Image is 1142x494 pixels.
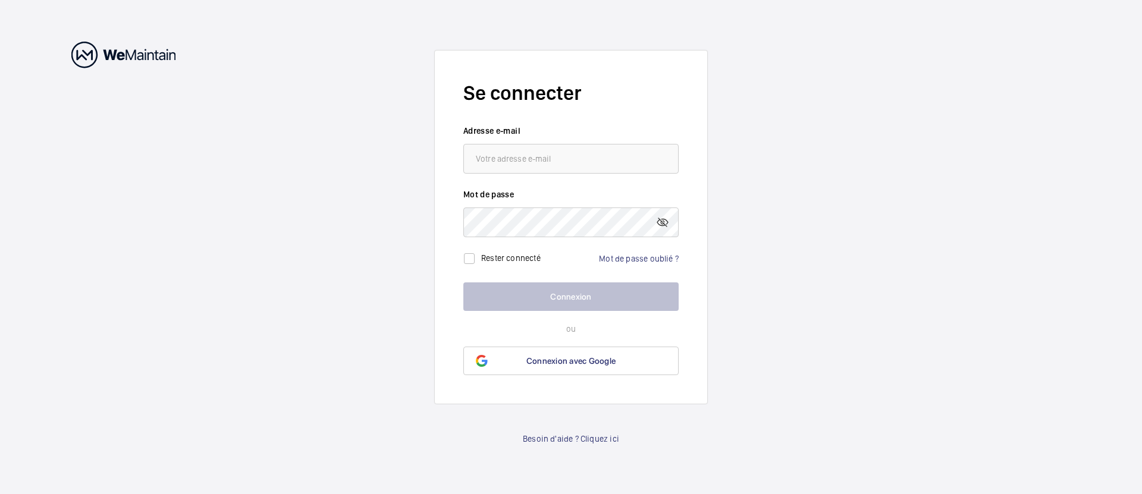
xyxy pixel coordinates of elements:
[526,356,616,366] span: Connexion avec Google
[463,125,679,137] label: Adresse e-mail
[463,323,679,335] p: ou
[463,144,679,174] input: Votre adresse e-mail
[599,254,679,263] a: Mot de passe oublié ?
[463,79,679,107] h2: Se connecter
[523,433,619,445] a: Besoin d'aide ? Cliquez ici
[463,188,679,200] label: Mot de passe
[481,253,541,262] label: Rester connecté
[463,282,679,311] button: Connexion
